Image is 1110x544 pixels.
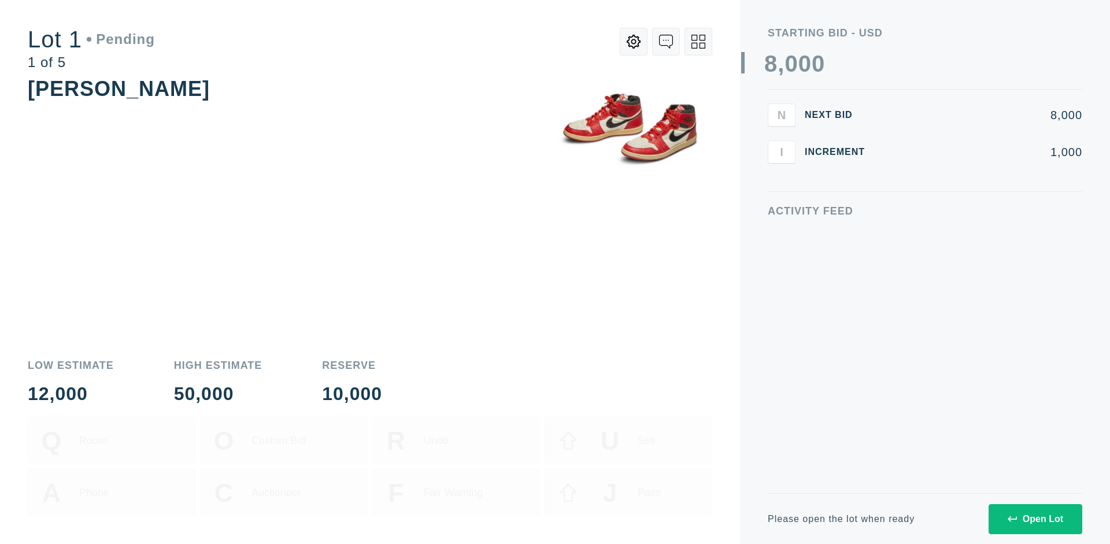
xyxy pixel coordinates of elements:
button: Open Lot [989,504,1082,534]
div: 0 [785,52,798,75]
button: N [768,103,795,127]
div: Starting Bid - USD [768,28,1082,38]
div: 8,000 [883,109,1082,121]
div: High Estimate [174,360,262,371]
div: Pending [87,32,155,46]
span: I [780,145,783,158]
div: 1 of 5 [28,55,155,69]
div: Reserve [322,360,382,371]
div: 0 [798,52,812,75]
div: Activity Feed [768,206,1082,216]
div: 50,000 [174,384,262,403]
div: 0 [812,52,825,75]
button: I [768,140,795,164]
div: 12,000 [28,384,114,403]
div: 8 [764,52,778,75]
div: Please open the lot when ready [768,515,915,524]
div: [PERSON_NAME] [28,77,210,101]
div: Open Lot [1008,514,1063,524]
div: Lot 1 [28,28,155,51]
div: Low Estimate [28,360,114,371]
div: 10,000 [322,384,382,403]
div: Increment [805,147,874,157]
div: Next Bid [805,110,874,120]
div: , [778,52,785,283]
span: N [778,108,786,121]
div: 1,000 [883,146,1082,158]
